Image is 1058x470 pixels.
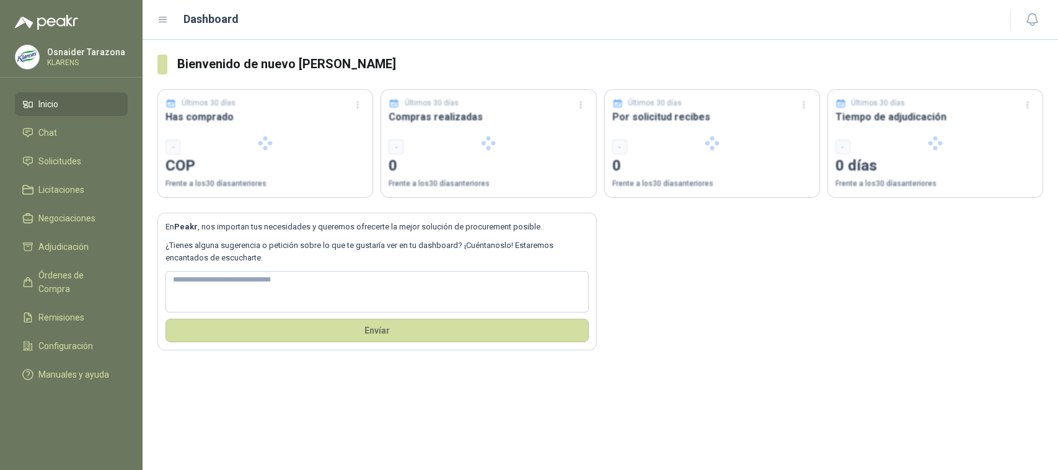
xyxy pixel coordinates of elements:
[15,15,78,30] img: Logo peakr
[38,339,93,353] span: Configuración
[38,368,109,381] span: Manuales y ayuda
[15,363,128,386] a: Manuales y ayuda
[165,319,589,342] button: Envíar
[15,178,128,202] a: Licitaciones
[15,306,128,329] a: Remisiones
[15,235,128,259] a: Adjudicación
[177,55,1043,74] h3: Bienvenido de nuevo [PERSON_NAME]
[15,206,128,230] a: Negociaciones
[38,183,84,197] span: Licitaciones
[15,334,128,358] a: Configuración
[15,121,128,144] a: Chat
[38,268,116,296] span: Órdenes de Compra
[183,11,239,28] h1: Dashboard
[15,45,39,69] img: Company Logo
[15,92,128,116] a: Inicio
[38,311,84,324] span: Remisiones
[38,240,89,254] span: Adjudicación
[165,239,589,265] p: ¿Tienes alguna sugerencia o petición sobre lo que te gustaría ver en tu dashboard? ¡Cuéntanoslo! ...
[38,154,81,168] span: Solicitudes
[38,211,95,225] span: Negociaciones
[15,149,128,173] a: Solicitudes
[165,221,589,233] p: En , nos importan tus necesidades y queremos ofrecerte la mejor solución de procurement posible.
[47,59,125,66] p: KLARENS
[174,222,198,231] b: Peakr
[47,48,125,56] p: Osnaider Tarazona
[38,126,57,140] span: Chat
[15,264,128,301] a: Órdenes de Compra
[38,97,58,111] span: Inicio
